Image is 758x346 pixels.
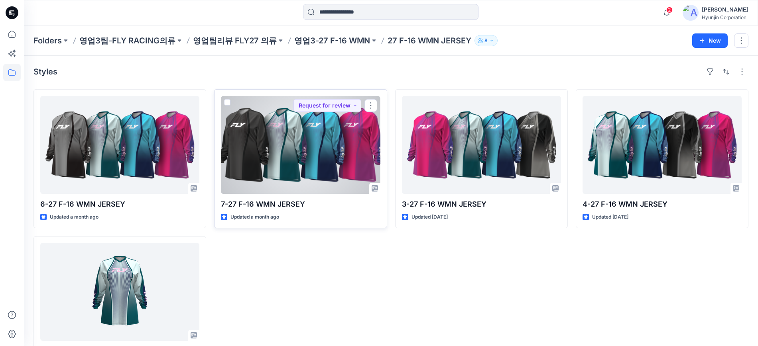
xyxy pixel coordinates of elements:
button: 8 [474,35,498,46]
p: Updated a month ago [230,213,279,221]
p: 4-27 F-16 WMN JERSEY [583,199,742,210]
a: 7-27 F-16 WMN JERSEY [221,96,380,194]
p: 7-27 F-16 WMN JERSEY [221,199,380,210]
p: 3-27 F-16 WMN JERSEY [402,199,561,210]
a: 1-27 F-16 WMN JERSEY [40,243,199,341]
a: 영업3-27 F-16 WMN [294,35,370,46]
p: Updated [DATE] [592,213,628,221]
p: Updated [DATE] [411,213,448,221]
p: 6-27 F-16 WMN JERSEY [40,199,199,210]
button: New [692,33,728,48]
a: 영업팀리뷰 FLY27 의류 [193,35,277,46]
p: Updated a month ago [50,213,98,221]
div: Hyunjin Corporation [702,14,748,20]
a: Folders [33,35,62,46]
p: 8 [484,36,488,45]
div: [PERSON_NAME] [702,5,748,14]
span: 2 [666,7,673,13]
h4: Styles [33,67,57,76]
img: avatar [683,5,699,21]
a: 3-27 F-16 WMN JERSEY [402,96,561,194]
a: 4-27 F-16 WMN JERSEY [583,96,742,194]
p: 27 F-16 WMN JERSEY [388,35,471,46]
a: 영업3팀-FLY RACING의류 [79,35,175,46]
a: 6-27 F-16 WMN JERSEY [40,96,199,194]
